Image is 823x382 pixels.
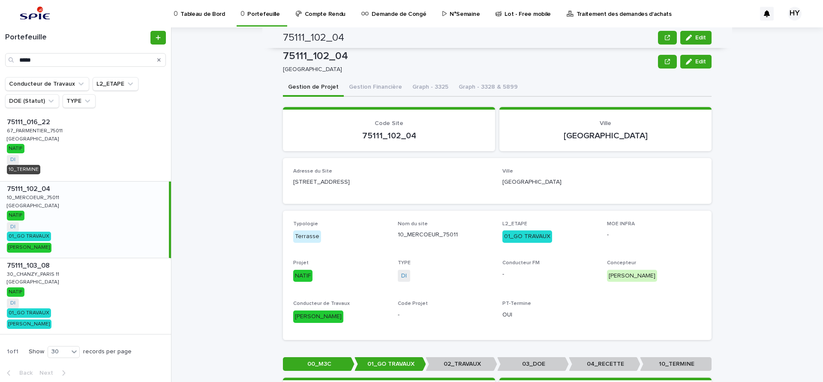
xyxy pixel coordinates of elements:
[7,287,24,297] div: NATIF
[36,369,72,377] button: Next
[502,230,552,243] div: 01_GO TRAVAUX
[426,357,497,371] p: 02_TRAVAUX
[502,169,513,174] span: Ville
[607,221,635,227] span: MOE INFRA
[7,165,40,174] div: 10_TERMINE
[398,310,492,319] p: -
[344,79,407,97] button: Gestion Financière
[29,348,44,355] p: Show
[5,33,149,42] h1: Portefeuille
[398,230,492,239] p: 10_MERCOEUR_75011
[293,131,485,141] p: 75111_102_04
[14,370,33,376] span: Back
[283,66,651,73] p: [GEOGRAPHIC_DATA]
[283,50,655,63] p: 75111_102_04
[7,193,61,201] p: 10_MERCOEUR_75011
[7,126,64,134] p: 67_PARMENTIER_75011
[39,370,58,376] span: Next
[502,260,540,266] span: Conducteur FM
[607,260,636,266] span: Concepteur
[7,260,51,270] p: 75111_103_08
[7,278,60,285] p: [GEOGRAPHIC_DATA]
[640,357,712,371] p: 10_TERMINE
[48,347,69,356] div: 30
[293,230,321,243] div: Terrasse
[600,120,611,126] span: Ville
[7,201,60,209] p: [GEOGRAPHIC_DATA]
[293,270,312,282] div: NATIF
[293,260,309,266] span: Projet
[5,53,166,67] input: Search
[454,79,523,97] button: Graph - 3328 & 5899
[502,301,531,306] span: PT-Termine
[283,32,344,44] h2: 75111_102_04
[680,31,712,45] button: Edit
[680,55,712,69] button: Edit
[607,270,657,282] div: [PERSON_NAME]
[375,120,403,126] span: Code Site
[293,310,343,323] div: [PERSON_NAME]
[17,5,53,22] img: svstPd6MQfCT1uX1QGkG
[7,243,51,252] div: [PERSON_NAME]
[398,221,428,227] span: Nom du site
[502,270,597,279] p: -
[497,357,569,371] p: 03_DOE
[7,134,60,142] p: [GEOGRAPHIC_DATA]
[502,310,597,319] p: OUI
[788,7,802,21] div: HY
[510,131,701,141] p: [GEOGRAPHIC_DATA]
[293,301,350,306] span: Conducteur de Travaux
[7,270,61,278] p: 30_CHANZY_PARIS 11
[7,183,52,193] p: 75111_102_04
[7,116,52,126] p: 75111_016_22
[5,94,59,108] button: DOE (Statut)
[83,348,132,355] p: records per page
[93,77,138,91] button: L2_ETAPE
[569,357,640,371] p: 04_RECETTE
[10,224,15,230] a: DI
[398,301,428,306] span: Code Projet
[398,260,411,266] span: TYPE
[695,35,706,41] span: Edit
[407,79,454,97] button: Graph - 3325
[10,300,15,306] a: DI
[5,77,89,91] button: Conducteur de Travaux
[293,178,492,187] p: [STREET_ADDRESS]
[401,272,407,281] a: DI
[502,221,527,227] span: L2_ETAPE
[10,157,15,163] a: DI
[354,357,426,371] p: 01_GO TRAVAUX
[293,221,318,227] span: Typologie
[607,230,701,239] p: -
[283,357,354,371] p: 00_M3C
[7,319,51,329] div: [PERSON_NAME]
[293,169,332,174] span: Adresse du Site
[7,308,51,318] div: 01_GO TRAVAUX
[283,79,344,97] button: Gestion de Projet
[695,59,706,65] span: Edit
[7,232,51,241] div: 01_GO TRAVAUX
[63,94,96,108] button: TYPE
[7,211,24,220] div: NATIF
[7,144,24,153] div: NATIF
[502,178,701,187] p: [GEOGRAPHIC_DATA]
